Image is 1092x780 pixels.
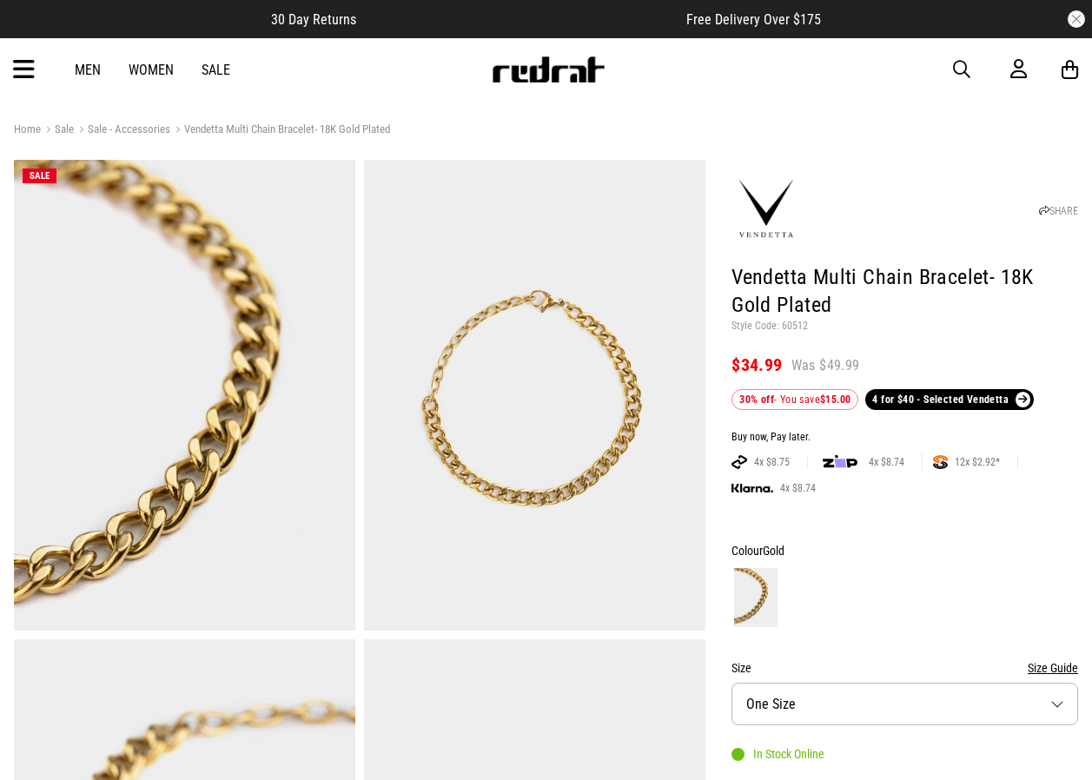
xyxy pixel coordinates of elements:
span: 4x $8.75 [747,455,797,469]
b: 30% off [739,393,774,406]
span: 4x $8.74 [773,481,823,495]
img: zip [823,453,857,471]
span: SALE [30,170,50,182]
span: 30 Day Returns [271,11,356,28]
span: 4x $8.74 [862,455,911,469]
img: Vendetta [731,175,801,244]
a: Home [14,122,41,136]
img: Redrat logo [491,56,606,83]
div: Colour [731,540,1078,561]
span: $34.99 [731,354,782,375]
img: Vendetta Multi Chain Bracelet- 18k Gold Plated in Gold [14,160,355,631]
button: Size Guide [1028,658,1078,678]
a: 4 for $40 - Selected Vendetta [865,389,1034,410]
span: Was $49.99 [791,356,860,375]
img: AFTERPAY [731,455,747,469]
a: Men [75,62,101,78]
a: SHARE [1039,205,1078,217]
a: Women [129,62,174,78]
span: Free Delivery Over $175 [686,11,821,28]
img: Gold [734,568,778,627]
span: Gold [763,544,784,558]
div: In Stock Online [731,747,824,761]
img: Vendetta Multi Chain Bracelet- 18k Gold Plated in Gold [364,160,705,631]
p: Style Code: 60512 [731,320,1078,334]
a: Sale [202,62,230,78]
a: Sale [41,122,74,139]
span: 12x $2.92* [948,455,1007,469]
b: $15.00 [820,393,850,406]
img: KLARNA [731,484,773,493]
button: One Size [731,683,1078,725]
a: Sale - Accessories [74,122,170,139]
a: Vendetta Multi Chain Bracelet- 18K Gold Plated [170,122,390,139]
div: Size [731,658,1078,678]
div: - You save [731,389,858,410]
span: One Size [746,696,796,712]
iframe: Customer reviews powered by Trustpilot [391,10,652,28]
div: Buy now, Pay later. [731,431,1078,445]
h1: Vendetta Multi Chain Bracelet- 18K Gold Plated [731,264,1078,320]
img: SPLITPAY [933,455,948,469]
